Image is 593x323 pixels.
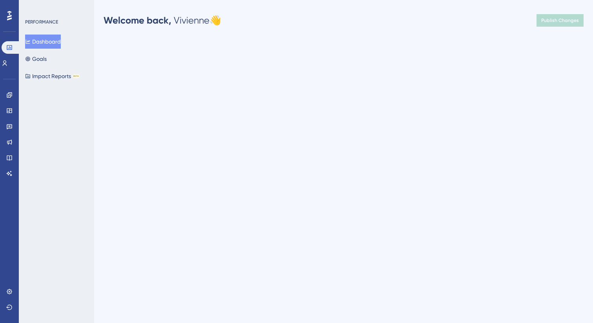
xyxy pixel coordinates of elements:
div: PERFORMANCE [25,19,58,25]
button: Dashboard [25,35,61,49]
button: Impact ReportsBETA [25,69,80,83]
button: Publish Changes [537,14,584,27]
span: Welcome back, [104,15,171,26]
div: BETA [73,74,80,78]
button: Goals [25,52,47,66]
div: Vivienne 👋 [104,14,221,27]
span: Publish Changes [541,17,579,24]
